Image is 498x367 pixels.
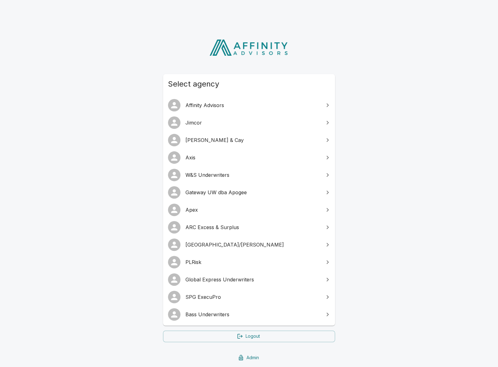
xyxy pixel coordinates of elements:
[185,154,320,161] span: Axis
[163,166,335,184] a: W&S Underwriters
[185,276,320,283] span: Global Express Underwriters
[163,201,335,219] a: Apex
[185,206,320,214] span: Apex
[163,236,335,253] a: [GEOGRAPHIC_DATA]/[PERSON_NAME]
[163,149,335,166] a: Axis
[185,136,320,144] span: [PERSON_NAME] & Cay
[163,288,335,306] a: SPG ExecuPro
[185,223,320,231] span: ARC Excess & Surplus
[185,171,320,179] span: W&S Underwriters
[163,306,335,323] a: Bass Underwriters
[185,241,320,248] span: [GEOGRAPHIC_DATA]/[PERSON_NAME]
[163,271,335,288] a: Global Express Underwriters
[163,184,335,201] a: Gateway UW dba Apogee
[185,293,320,301] span: SPG ExecuPro
[185,258,320,266] span: PLRisk
[163,96,335,114] a: Affinity Advisors
[204,37,294,58] img: Affinity Advisors Logo
[163,352,335,364] a: Admin
[163,114,335,131] a: Jimcor
[163,253,335,271] a: PLRisk
[163,131,335,149] a: [PERSON_NAME] & Cay
[185,119,320,126] span: Jimcor
[185,101,320,109] span: Affinity Advisors
[168,79,330,89] span: Select agency
[185,189,320,196] span: Gateway UW dba Apogee
[163,331,335,342] a: Logout
[185,311,320,318] span: Bass Underwriters
[163,219,335,236] a: ARC Excess & Surplus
